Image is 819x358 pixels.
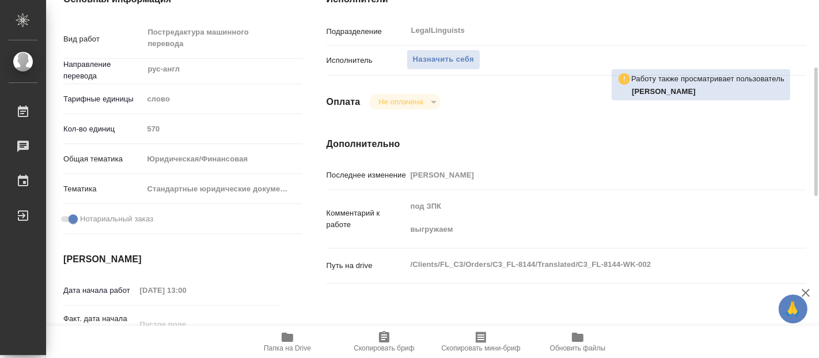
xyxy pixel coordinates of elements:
[632,86,784,97] p: Сидоренко Ольга
[433,326,529,358] button: Скопировать мини-бриф
[550,344,606,352] span: Обновить файлы
[80,213,153,225] span: Нотариальный заказ
[631,73,784,85] p: Работу также просматривает пользователь
[354,344,414,352] span: Скопировать бриф
[327,260,407,272] p: Путь на drive
[407,197,767,239] textarea: под ЗПК выгружаем
[413,53,474,66] span: Назначить себя
[63,183,143,195] p: Тематика
[143,149,302,169] div: Юридическая/Финансовая
[327,26,407,37] p: Подразделение
[327,169,407,181] p: Последнее изменение
[407,50,480,70] button: Назначить себя
[239,326,336,358] button: Папка на Drive
[264,344,311,352] span: Папка на Drive
[441,344,520,352] span: Скопировать мини-бриф
[63,123,143,135] p: Кол-во единиц
[136,316,237,333] input: Пустое поле
[632,87,696,96] b: [PERSON_NAME]
[63,153,143,165] p: Общая тематика
[327,55,407,66] p: Исполнитель
[63,285,136,296] p: Дата начала работ
[529,326,626,358] button: Обновить файлы
[779,295,807,323] button: 🙏
[63,313,136,336] p: Факт. дата начала работ
[783,297,803,321] span: 🙏
[63,253,280,266] h4: [PERSON_NAME]
[327,95,361,109] h4: Оплата
[407,255,767,274] textarea: /Clients/FL_C3/Orders/C3_FL-8144/Translated/C3_FL-8144-WK-002
[407,167,767,183] input: Пустое поле
[143,89,302,109] div: слово
[336,326,433,358] button: Скопировать бриф
[136,282,237,299] input: Пустое поле
[375,97,426,107] button: Не оплачена
[327,137,806,151] h4: Дополнительно
[327,208,407,231] p: Комментарий к работе
[63,59,143,82] p: Направление перевода
[143,120,302,137] input: Пустое поле
[63,33,143,45] p: Вид работ
[143,179,302,199] div: Стандартные юридические документы, договоры, уставы
[369,94,440,110] div: Не оплачена
[63,93,143,105] p: Тарифные единицы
